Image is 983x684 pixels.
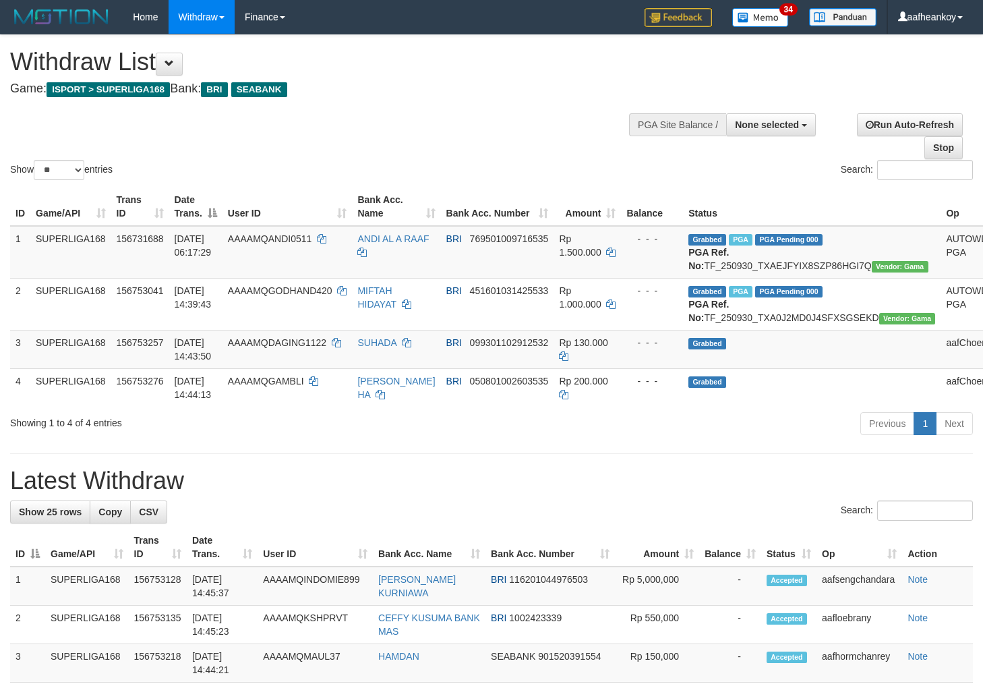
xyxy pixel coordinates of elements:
a: [PERSON_NAME] HA [357,376,435,400]
span: 34 [779,3,798,16]
b: PGA Ref. No: [688,299,729,323]
th: ID [10,188,30,226]
span: CSV [139,507,158,517]
span: 156753257 [117,337,164,348]
a: Previous [860,412,914,435]
span: Copy 116201044976503 to clipboard [509,574,588,585]
th: Trans ID: activate to sort column ascending [129,528,187,567]
span: Rp 200.000 [559,376,607,387]
span: Rp 1.000.000 [559,285,601,310]
span: Grabbed [688,234,726,246]
span: [DATE] 06:17:29 [175,233,212,258]
th: Status [683,188,941,226]
td: 1 [10,226,30,279]
span: Copy 901520391554 to clipboard [538,651,601,662]
span: 156753041 [117,285,164,296]
span: BRI [491,612,506,623]
div: - - - [626,374,678,388]
input: Search: [877,160,973,180]
td: 2 [10,278,30,330]
span: AAAAMQGODHAND420 [228,285,332,296]
a: CEFFY KUSUMA BANK MAS [378,612,480,637]
span: Grabbed [688,286,726,297]
td: 1 [10,567,45,606]
label: Show entries [10,160,113,180]
td: Rp 550,000 [615,606,699,644]
span: Rp 130.000 [559,337,607,348]
td: aafsengchandara [816,567,902,606]
b: PGA Ref. No: [688,247,729,271]
span: Copy [98,507,122,517]
span: Show 25 rows [19,507,82,517]
span: None selected [735,119,799,130]
span: Vendor URL: https://trx31.1velocity.biz [879,313,936,324]
span: BRI [446,233,462,244]
td: aafhormchanrey [816,644,902,683]
span: Marked by aafromsomean [729,234,752,246]
a: Run Auto-Refresh [857,113,963,136]
td: 156753128 [129,567,187,606]
label: Search: [841,160,973,180]
td: TF_250930_TXAEJFYIX8SZP86HGI7Q [683,226,941,279]
a: Next [936,412,973,435]
th: Amount: activate to sort column ascending [554,188,621,226]
td: 3 [10,644,45,683]
span: Grabbed [688,376,726,388]
th: Balance: activate to sort column ascending [699,528,761,567]
img: panduan.png [809,8,876,26]
a: CSV [130,501,167,523]
td: AAAAMQINDOMIE899 [258,567,373,606]
a: ANDI AL A RAAF [357,233,429,244]
span: Rp 1.500.000 [559,233,601,258]
button: None selected [726,113,816,136]
th: User ID: activate to sort column ascending [222,188,353,226]
td: SUPERLIGA168 [30,278,111,330]
th: Op: activate to sort column ascending [816,528,902,567]
td: SUPERLIGA168 [30,368,111,407]
td: AAAAMQKSHPRVT [258,606,373,644]
span: AAAAMQDAGING1122 [228,337,326,348]
td: SUPERLIGA168 [45,567,129,606]
span: Copy 1002423339 to clipboard [509,612,562,623]
th: Bank Acc. Name: activate to sort column ascending [373,528,485,567]
th: Bank Acc. Number: activate to sort column ascending [441,188,554,226]
td: SUPERLIGA168 [45,606,129,644]
span: [DATE] 14:44:13 [175,376,212,400]
td: 4 [10,368,30,407]
th: Game/API: activate to sort column ascending [30,188,111,226]
a: 1 [914,412,936,435]
th: Action [902,528,973,567]
img: Feedback.jpg [645,8,712,27]
th: Bank Acc. Name: activate to sort column ascending [352,188,440,226]
h1: Latest Withdraw [10,467,973,494]
span: Accepted [767,613,807,625]
td: [DATE] 14:44:21 [187,644,258,683]
td: - [699,644,761,683]
a: Stop [924,136,963,159]
span: [DATE] 14:43:50 [175,337,212,362]
th: Balance [621,188,683,226]
span: SEABANK [231,82,287,97]
th: Date Trans.: activate to sort column descending [169,188,222,226]
td: aafloebrany [816,606,902,644]
div: Showing 1 to 4 of 4 entries [10,411,400,430]
a: Note [907,612,928,623]
span: SEABANK [491,651,535,662]
select: Showentries [34,160,84,180]
a: Show 25 rows [10,501,90,523]
span: PGA Pending [755,234,823,246]
label: Search: [841,501,973,521]
a: HAMDAN [378,651,419,662]
span: AAAAMQGAMBLI [228,376,304,387]
td: SUPERLIGA168 [45,644,129,683]
div: - - - [626,284,678,297]
td: 156753218 [129,644,187,683]
img: MOTION_logo.png [10,7,113,27]
input: Search: [877,501,973,521]
td: [DATE] 14:45:23 [187,606,258,644]
td: AAAAMQMAUL37 [258,644,373,683]
img: Button%20Memo.svg [732,8,789,27]
th: ID: activate to sort column descending [10,528,45,567]
h1: Withdraw List [10,49,642,76]
td: SUPERLIGA168 [30,226,111,279]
